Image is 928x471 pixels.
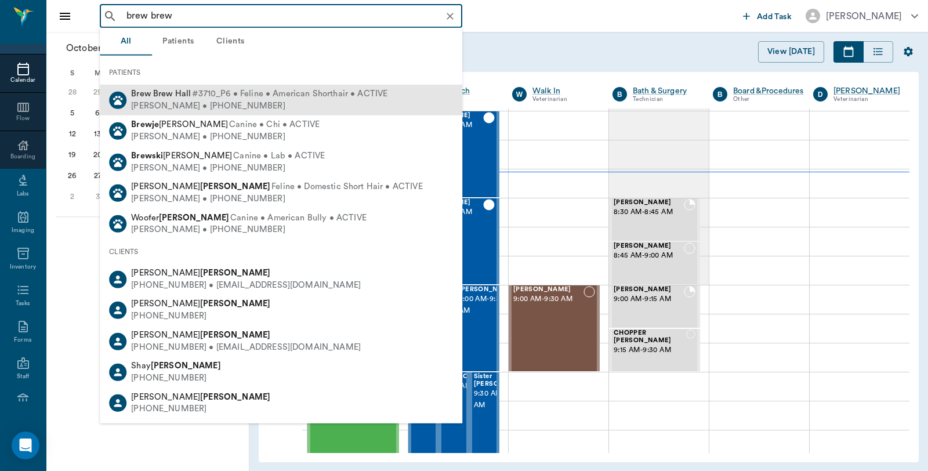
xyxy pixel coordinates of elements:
[612,87,627,102] div: B
[131,403,270,415] div: [PHONE_NUMBER]
[459,286,517,294] span: [PERSON_NAME]
[614,345,686,356] span: 9:15 AM - 9:30 AM
[713,87,727,102] div: B
[513,286,583,294] span: [PERSON_NAME]
[738,5,796,27] button: Add Task
[131,372,221,385] div: [PHONE_NUMBER]
[12,226,34,235] div: Imaging
[512,87,527,102] div: W
[12,432,39,459] div: Open Intercom Messenger
[609,241,700,285] div: NOT_CONFIRMED, 8:45 AM - 9:00 AM
[100,240,462,264] div: CLIENTS
[233,150,325,162] span: Canine • Lab • ACTIVE
[509,285,600,372] div: NOT_CONFIRMED, 9:00 AM - 9:30 AM
[64,84,81,100] div: Sunday, September 28, 2025
[10,263,36,271] div: Inventory
[609,198,700,241] div: BOOKED, 8:30 AM - 8:45 AM
[64,168,81,184] div: Sunday, October 26, 2025
[609,285,700,328] div: BOOKED, 9:00 AM - 9:15 AM
[131,341,361,353] div: [PHONE_NUMBER] • [EMAIL_ADDRESS][DOMAIN_NAME]
[14,336,31,345] div: Forms
[85,64,111,82] div: M
[152,28,204,56] button: Patients
[192,88,387,100] span: #3710_P6 • Feline • American Shorthair • ACTIVE
[614,294,684,305] span: 9:00 AM - 9:15 AM
[131,162,325,174] div: [PERSON_NAME] • [PHONE_NUMBER]
[131,151,232,160] span: [PERSON_NAME]
[64,40,104,56] span: October
[64,126,81,142] div: Sunday, October 12, 2025
[60,64,85,82] div: S
[200,299,270,308] b: [PERSON_NAME]
[204,28,256,56] button: Clients
[614,286,684,294] span: [PERSON_NAME]
[432,95,495,104] div: Technician
[131,392,270,401] span: [PERSON_NAME]
[614,242,684,250] span: [PERSON_NAME]
[151,361,221,370] b: [PERSON_NAME]
[89,126,106,142] div: Monday, October 13, 2025
[122,8,459,24] input: Search
[131,151,163,160] b: Brewski
[131,120,159,129] b: Brewje
[64,147,81,163] div: Sunday, October 19, 2025
[200,269,270,277] b: [PERSON_NAME]
[758,41,824,63] button: View [DATE]
[469,372,499,459] div: NOT_CONFIRMED, 9:30 AM - 10:00 AM
[131,224,367,236] div: [PERSON_NAME] • [PHONE_NUMBER]
[532,95,595,104] div: Veterinarian
[131,280,361,292] div: [PHONE_NUMBER] • [EMAIL_ADDRESS][DOMAIN_NAME]
[200,331,270,339] b: [PERSON_NAME]
[200,182,270,191] b: [PERSON_NAME]
[131,120,228,129] span: [PERSON_NAME]
[100,60,462,85] div: PATIENTS
[131,361,221,370] span: Shay
[131,331,270,339] span: [PERSON_NAME]
[733,85,804,97] a: Board &Procedures
[833,85,900,97] a: [PERSON_NAME]
[633,85,695,97] a: Bath & Surgery
[200,392,270,401] b: [PERSON_NAME]
[53,5,77,28] button: Close drawer
[131,131,320,143] div: [PERSON_NAME] • [PHONE_NUMBER]
[474,373,532,388] span: Sister [PERSON_NAME]
[614,206,684,218] span: 8:30 AM - 8:45 AM
[614,250,684,262] span: 8:45 AM - 9:00 AM
[271,181,423,193] span: Feline • Domestic Short Hair • ACTIVE
[131,299,270,308] span: [PERSON_NAME]
[131,213,229,222] span: Woofer
[532,85,595,97] a: Walk In
[131,193,422,205] div: [PERSON_NAME] • [PHONE_NUMBER]
[64,189,81,205] div: Sunday, November 2, 2025
[131,182,270,191] span: [PERSON_NAME]
[229,119,320,131] span: Canine • Chi • ACTIVE
[474,388,532,411] span: 9:30 AM - 10:00 AM
[64,105,81,121] div: Sunday, October 5, 2025
[614,199,684,206] span: [PERSON_NAME]
[131,100,387,112] div: [PERSON_NAME] • [PHONE_NUMBER]
[131,269,270,277] span: [PERSON_NAME]
[89,84,106,100] div: Monday, September 29, 2025
[833,95,900,104] div: Veterinarian
[89,147,106,163] div: Monday, October 20, 2025
[513,294,583,305] span: 9:00 AM - 9:30 AM
[16,299,30,308] div: Tasks
[733,95,804,104] div: Other
[230,212,367,224] span: Canine • American Bully • ACTIVE
[131,89,191,98] span: Brew Brew Hall
[17,190,29,198] div: Labs
[60,37,147,60] button: October2025
[442,8,458,24] button: Clear
[100,28,152,56] button: All
[609,328,700,372] div: NOT_CONFIRMED, 9:15 AM - 9:30 AM
[826,9,902,23] div: [PERSON_NAME]
[159,213,229,222] b: [PERSON_NAME]
[796,5,927,27] button: [PERSON_NAME]
[432,85,495,97] a: Appt Tech
[459,294,517,317] span: 9:00 AM - 9:30 AM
